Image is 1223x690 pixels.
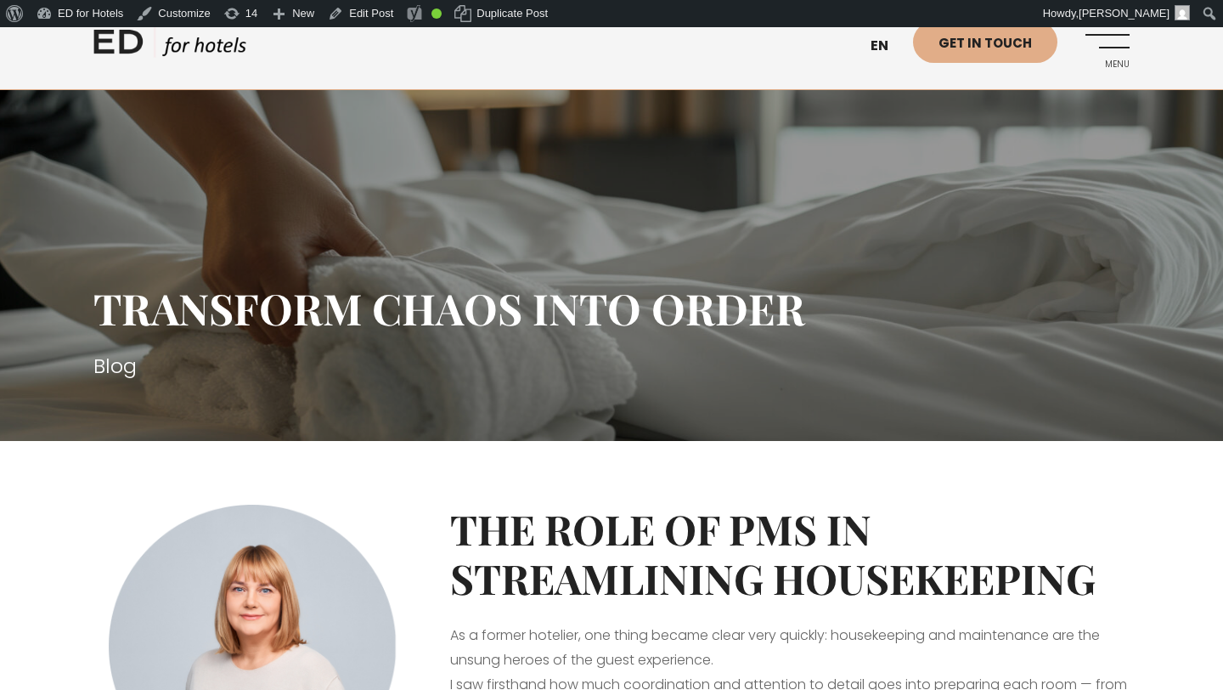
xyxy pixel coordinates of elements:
a: Get in touch [913,21,1057,63]
div: Good [431,8,442,19]
a: ED HOTELS [93,25,246,68]
h1: Transform chaos into order [93,283,1130,334]
span: [PERSON_NAME] [1079,7,1169,20]
strong: The Role of PMS in Streamlining Housekeeping [450,501,1096,605]
a: en [862,25,913,67]
a: Menu [1083,21,1130,68]
span: Menu [1083,59,1130,70]
h3: Blog [93,351,1130,382]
